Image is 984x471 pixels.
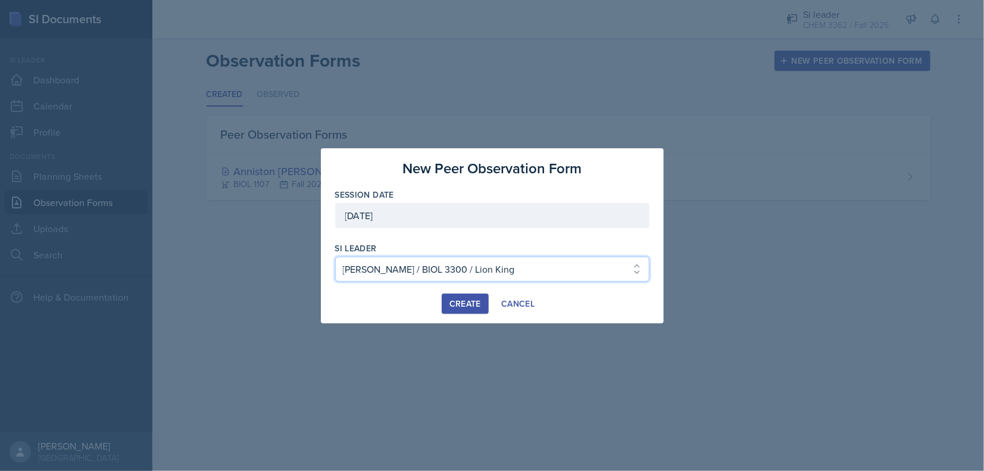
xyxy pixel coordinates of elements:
[442,294,489,314] button: Create
[501,299,535,308] div: Cancel
[402,158,582,179] h3: New Peer Observation Form
[335,242,377,254] label: si leader
[335,189,394,201] label: Session Date
[449,299,481,308] div: Create
[493,294,542,314] button: Cancel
